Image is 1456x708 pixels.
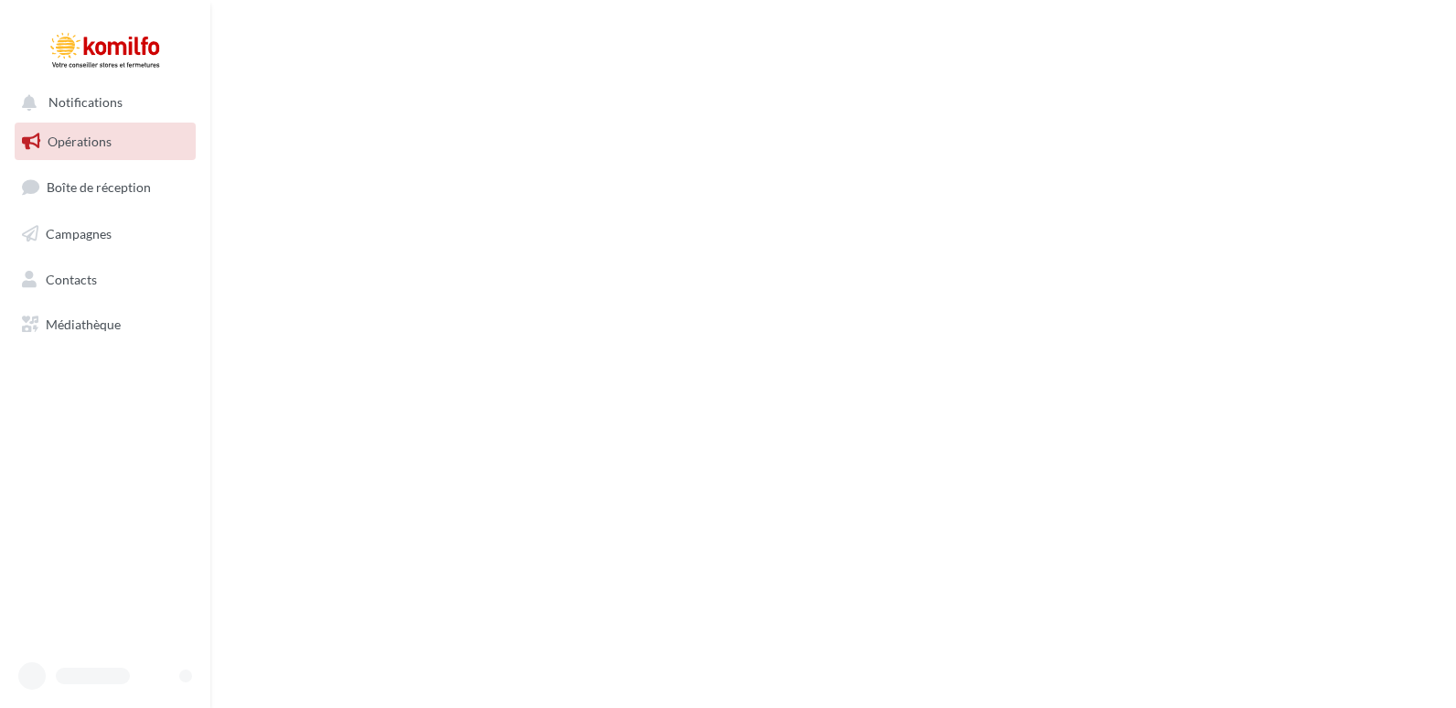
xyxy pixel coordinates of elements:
[48,134,112,149] span: Opérations
[11,167,199,207] a: Boîte de réception
[11,215,199,253] a: Campagnes
[47,179,151,195] span: Boîte de réception
[46,226,112,241] span: Campagnes
[11,261,199,299] a: Contacts
[48,95,123,111] span: Notifications
[46,271,97,286] span: Contacts
[11,306,199,344] a: Médiathèque
[11,123,199,161] a: Opérations
[46,316,121,332] span: Médiathèque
